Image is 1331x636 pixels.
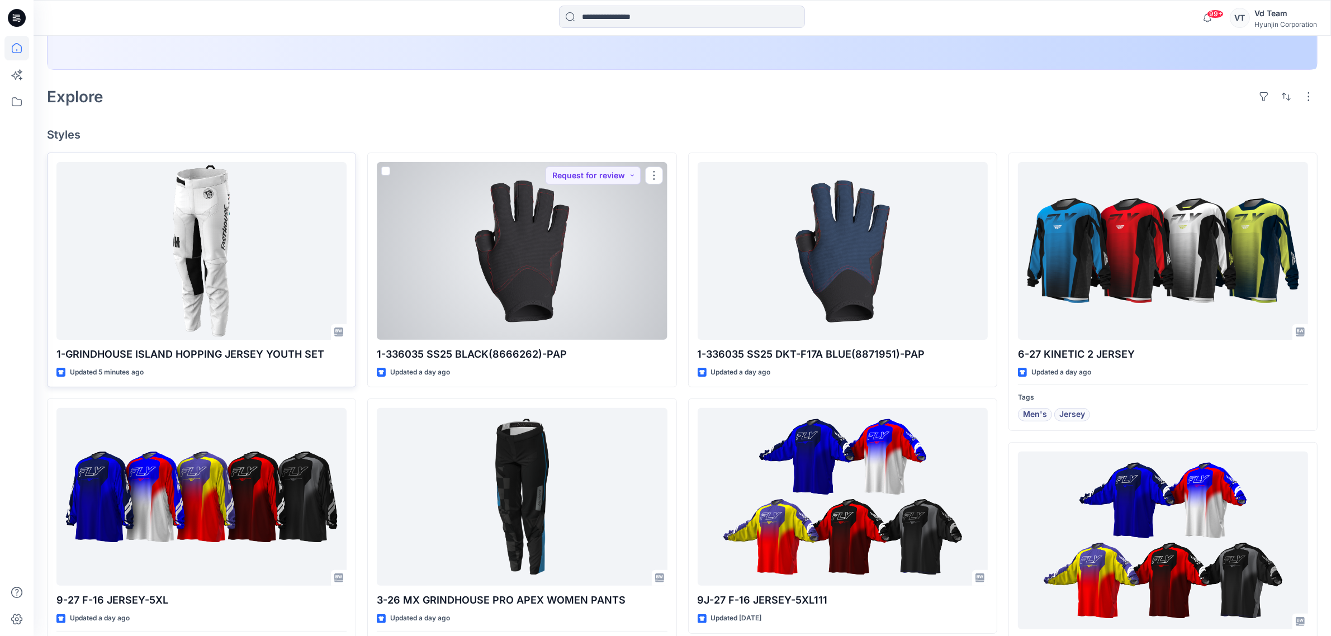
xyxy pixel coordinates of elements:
[711,613,762,624] p: Updated [DATE]
[698,162,988,340] a: 1-336035 SS25 DKT-F17A BLUE(8871951)-PAP
[56,162,347,340] a: 1-GRINDHOUSE ISLAND HOPPING JERSEY YOUTH SET
[1031,367,1091,378] p: Updated a day ago
[47,128,1318,141] h4: Styles
[377,162,667,340] a: 1-336035 SS25 BLACK(8666262)-PAP
[377,347,667,362] p: 1-336035 SS25 BLACK(8666262)-PAP
[698,408,988,586] a: 9J-27 F-16 JERSEY-5XL111
[1023,408,1047,421] span: Men's
[377,592,667,608] p: 3-26 MX GRINDHOUSE PRO APEX WOMEN PANTS
[70,613,130,624] p: Updated a day ago
[698,347,988,362] p: 1-336035 SS25 DKT-F17A BLUE(8871951)-PAP
[1018,162,1308,340] a: 6-27 KINETIC 2 JERSEY
[56,408,347,586] a: 9-27 F-16 JERSEY-5XL
[70,367,144,378] p: Updated 5 minutes ago
[711,367,771,378] p: Updated a day ago
[1018,392,1308,404] p: Tags
[56,592,347,608] p: 9-27 F-16 JERSEY-5XL
[1018,347,1308,362] p: 6-27 KINETIC 2 JERSEY
[1254,7,1317,20] div: Vd Team
[1059,408,1085,421] span: Jersey
[47,88,103,106] h2: Explore
[1207,10,1224,18] span: 99+
[1018,452,1308,629] a: 9J-27 F-16 JERSEY-5XL
[1230,8,1250,28] div: VT
[390,367,450,378] p: Updated a day ago
[377,408,667,586] a: 3-26 MX GRINDHOUSE PRO APEX WOMEN PANTS
[56,347,347,362] p: 1-GRINDHOUSE ISLAND HOPPING JERSEY YOUTH SET
[698,592,988,608] p: 9J-27 F-16 JERSEY-5XL111
[1254,20,1317,29] div: Hyunjin Corporation
[390,613,450,624] p: Updated a day ago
